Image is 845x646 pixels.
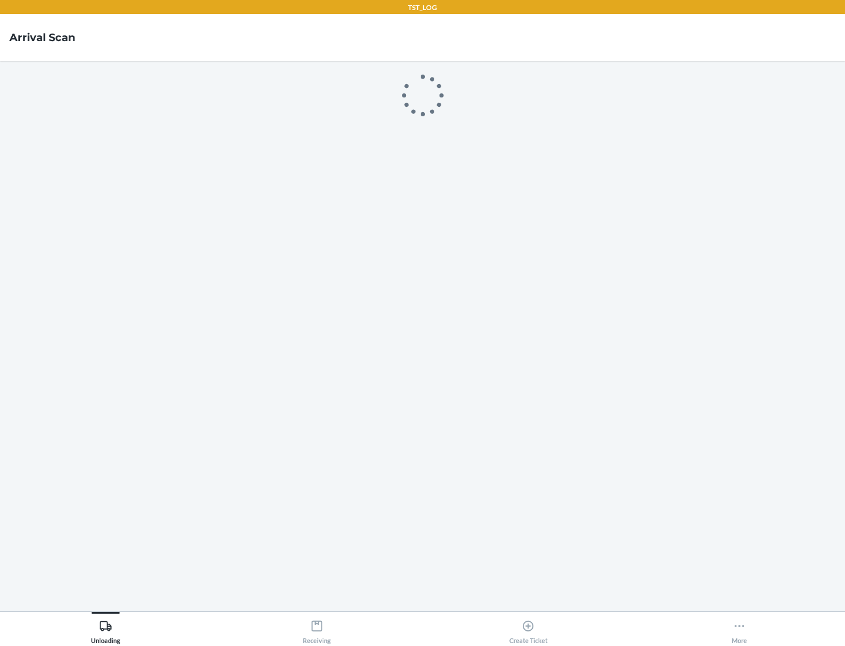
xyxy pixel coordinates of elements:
[91,615,120,644] div: Unloading
[408,2,437,13] p: TST_LOG
[211,612,422,644] button: Receiving
[9,30,75,45] h4: Arrival Scan
[509,615,547,644] div: Create Ticket
[634,612,845,644] button: More
[732,615,747,644] div: More
[422,612,634,644] button: Create Ticket
[303,615,331,644] div: Receiving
